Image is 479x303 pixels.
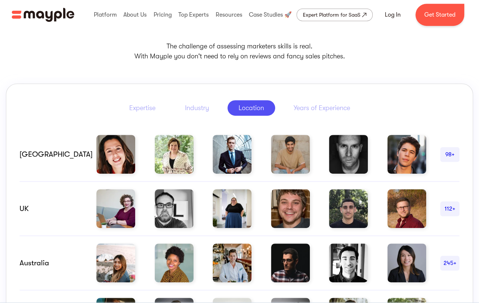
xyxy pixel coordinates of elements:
[92,3,119,27] div: Platform
[303,10,360,19] div: Expert Platform for SaaS
[12,8,74,22] img: Mayple logo
[376,6,410,24] a: Log In
[20,259,82,268] div: australia
[297,8,373,21] a: Expert Platform for SaaS
[122,3,148,27] div: About Us
[239,103,264,112] div: Location
[213,3,244,27] div: Resources
[152,3,174,27] div: Pricing
[20,204,82,213] div: UK
[12,8,74,22] a: home
[440,204,459,213] div: 112+
[129,103,155,112] div: Expertise
[440,150,459,159] div: 98+
[294,103,350,112] div: Years of Experience
[185,103,209,112] div: Industry
[20,150,82,159] div: [GEOGRAPHIC_DATA]
[6,41,473,61] p: The challenge of assessing marketers skills is real. With Mayple you don't need to rely on review...
[177,3,211,27] div: Top Experts
[440,259,459,268] div: 245+
[415,4,464,26] a: Get Started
